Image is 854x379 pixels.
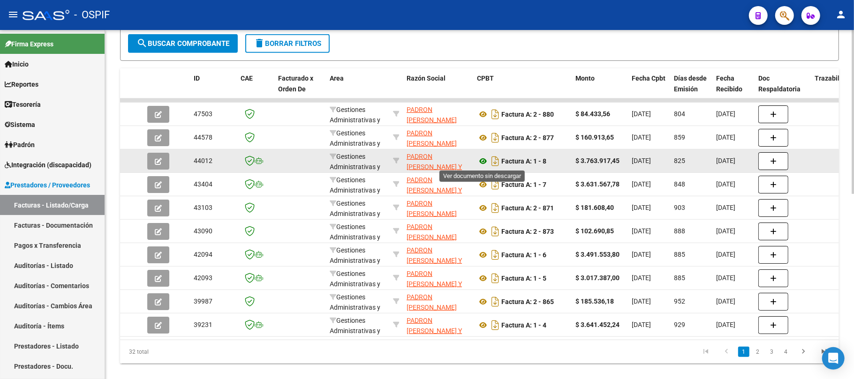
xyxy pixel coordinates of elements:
span: PADRON [PERSON_NAME] [407,129,457,148]
span: Integración (discapacidad) [5,160,91,170]
span: Sistema [5,119,35,130]
li: page 4 [779,344,793,360]
strong: Factura A: 1 - 5 [501,275,546,282]
span: Gestiones Administrativas y Otros [330,270,380,299]
strong: Factura A: 2 - 880 [501,111,554,118]
i: Descargar documento [489,247,501,262]
span: 43404 [194,180,212,188]
strong: Factura A: 2 - 865 [501,298,554,305]
i: Descargar documento [489,294,501,309]
span: 903 [674,204,685,211]
div: 27204264592 [407,292,469,312]
span: Facturado x Orden De [278,74,313,93]
span: Prestadores / Proveedores [5,180,90,190]
datatable-header-cell: Fecha Cpbt [628,68,670,110]
div: 27204264592 [407,128,469,148]
span: PADRON [PERSON_NAME] Y [PERSON_NAME]-ASOCIACION SIMPLE [407,317,469,356]
datatable-header-cell: Monto [572,68,628,110]
mat-icon: search [136,37,148,49]
strong: $ 3.631.567,78 [575,180,620,188]
strong: Factura A: 2 - 877 [501,134,554,141]
span: 42093 [194,274,212,282]
span: ID [194,74,200,82]
span: 42094 [194,251,212,258]
datatable-header-cell: Días desde Emisión [670,68,712,110]
span: [DATE] [716,134,735,141]
span: Razón Social [407,74,446,82]
span: PADRON [PERSON_NAME] [407,200,457,218]
span: Gestiones Administrativas y Otros [330,246,380,275]
strong: $ 84.433,56 [575,110,610,118]
strong: Factura A: 1 - 4 [501,321,546,329]
span: Buscar Comprobante [136,39,229,48]
div: 32 total [120,340,262,364]
span: 885 [674,251,685,258]
div: 27204264592 [407,198,469,218]
a: 4 [780,347,792,357]
datatable-header-cell: Razón Social [403,68,473,110]
a: 1 [738,347,749,357]
span: 804 [674,110,685,118]
span: Gestiones Administrativas y Otros [330,106,380,135]
span: 39231 [194,321,212,328]
mat-icon: delete [254,37,265,49]
span: Gestiones Administrativas y Otros [330,293,380,322]
strong: Factura A: 1 - 6 [501,251,546,259]
span: [DATE] [632,227,651,235]
div: 27204264592 [407,104,469,124]
div: 30716235072 [407,245,469,265]
span: [DATE] [716,251,735,258]
span: Tesorería [5,99,41,110]
span: Gestiones Administrativas y Otros [330,223,380,252]
span: PADRON [PERSON_NAME] Y [PERSON_NAME]-ASOCIACION SIMPLE [407,153,469,192]
span: Gestiones Administrativas y Otros [330,129,380,158]
strong: $ 3.763.917,45 [575,157,620,164]
span: [DATE] [632,321,651,328]
span: 44012 [194,157,212,164]
button: Borrar Filtros [245,34,330,53]
strong: Factura A: 2 - 871 [501,204,554,212]
span: Gestiones Administrativas y Otros [330,200,380,229]
span: Fecha Recibido [716,74,742,93]
span: CAE [241,74,253,82]
span: Monto [575,74,595,82]
span: [DATE] [716,180,735,188]
span: Días desde Emisión [674,74,707,93]
span: 885 [674,274,685,282]
span: 44578 [194,134,212,141]
strong: $ 3.641.452,24 [575,321,620,328]
i: Descargar documento [489,271,501,286]
span: 929 [674,321,685,328]
mat-icon: menu [8,9,19,20]
span: [DATE] [716,274,735,282]
span: Gestiones Administrativas y Otros [330,176,380,205]
datatable-header-cell: Area [326,68,389,110]
span: [DATE] [632,134,651,141]
span: 952 [674,297,685,305]
strong: Factura A: 1 - 7 [501,181,546,188]
span: Fecha Cpbt [632,74,665,82]
span: 47503 [194,110,212,118]
span: [DATE] [632,297,651,305]
span: 43103 [194,204,212,211]
a: go to next page [794,347,812,357]
strong: $ 102.690,85 [575,227,614,235]
span: Area [330,74,344,82]
span: PADRON [PERSON_NAME] [407,293,457,312]
span: Inicio [5,59,29,69]
datatable-header-cell: ID [190,68,237,110]
span: 888 [674,227,685,235]
li: page 1 [737,344,751,360]
a: go to previous page [718,347,735,357]
a: 3 [766,347,778,357]
span: Padrón [5,140,35,150]
strong: Factura A: 1 - 8 [501,157,546,165]
span: 43090 [194,227,212,235]
div: 30716235072 [407,175,469,194]
span: [DATE] [716,157,735,164]
datatable-header-cell: Facturado x Orden De [274,68,326,110]
div: 30716235072 [407,151,469,171]
span: Borrar Filtros [254,39,321,48]
div: 30716235072 [407,315,469,335]
span: 825 [674,157,685,164]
